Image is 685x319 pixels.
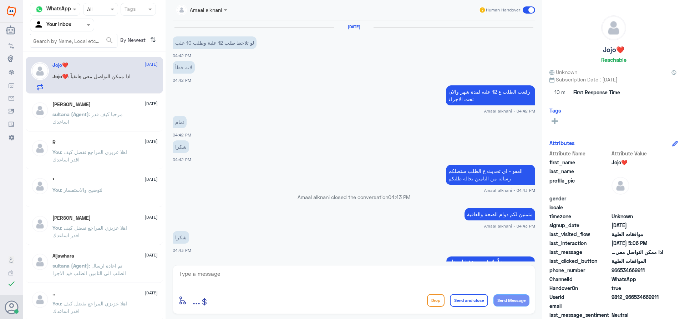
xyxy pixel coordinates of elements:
span: true [612,284,663,292]
span: 9812_966534669911 [612,293,663,301]
button: Send Message [493,294,529,306]
span: Subscription Date : [DATE] [549,76,678,83]
span: 2025-01-25T09:10:30.68Z [612,221,663,229]
span: [DATE] [145,252,158,258]
span: signup_date [549,221,610,229]
span: : اهلا عزيزي المراجع تفضل كيف اقدر اساعدك [52,149,127,163]
span: search [105,36,114,45]
h6: [DATE] [334,24,374,29]
span: HandoverOn [549,284,610,292]
span: Amaal alknani - 04:43 PM [484,223,535,229]
img: defaultAdmin.png [31,215,49,233]
h5: R [52,139,56,145]
span: You [52,149,61,155]
span: last_name [549,168,610,175]
span: sultana (Agent) [52,263,89,269]
span: gender [549,195,610,202]
span: profile_pic [549,177,610,193]
p: Amaal alknani closed the conversation [173,193,535,201]
span: : اهلا عزيزي المراجع تفضل كيف اقدر اساعدك [52,300,127,314]
p: 24/8/2025, 4:43 PM [465,208,535,220]
span: UserId [549,293,610,301]
span: last_message_sentiment [549,311,610,319]
span: مرحباً بك في مستشفيات دله [449,259,532,265]
img: defaultAdmin.png [31,177,49,195]
span: First Response Time [573,89,620,96]
img: whatsapp.png [34,4,45,15]
h5: Aljawhara [52,253,74,259]
span: : اذا ممكن التواصل معي هاتفياً [68,73,131,79]
span: timezone [549,213,610,220]
span: Unknown [612,213,663,220]
span: : تم اعادة ارسال الطلب الى التامين الطلب قيد الاجرا [52,263,126,276]
img: defaultAdmin.png [602,16,626,40]
div: Tags [123,5,136,14]
span: phone_number [549,266,610,274]
span: Attribute Value [612,150,663,157]
img: defaultAdmin.png [31,253,49,271]
span: You [52,187,61,193]
span: 0 [612,311,663,319]
p: 24/8/2025, 4:42 PM [173,36,257,49]
h5: Jojo❤️ [52,62,68,68]
span: last_message [549,248,610,256]
p: 24/8/2025, 4:43 PM [446,165,535,185]
span: 04:43 PM [388,194,410,200]
span: Unknown [549,68,577,76]
span: Jojo❤️ [52,73,68,79]
span: [DATE] [145,176,158,183]
span: null [612,195,663,202]
span: : لتوضيح والاستفسار [61,187,102,193]
span: [DATE] [145,100,158,107]
p: 24/8/2025, 4:43 PM [173,231,189,244]
h5: Jojo❤️ [603,46,624,54]
img: defaultAdmin.png [31,101,49,119]
img: defaultAdmin.png [31,62,49,80]
i: check [7,279,16,288]
h5: ° [52,177,55,183]
button: Send and close [450,294,488,307]
button: search [105,35,114,46]
span: last_clicked_button [549,257,610,265]
span: [DATE] [145,61,158,68]
p: 24/8/2025, 4:42 PM [173,116,187,128]
h6: Reachable [601,56,626,63]
span: 2 [612,275,663,283]
span: 04:42 PM [173,133,191,137]
h6: Tags [549,107,561,114]
span: Jojo❤️ [612,159,663,166]
span: last_visited_flow [549,230,610,238]
span: 2025-08-24T14:06:13.954Z [612,239,663,247]
i: ⇅ [150,34,156,46]
span: By Newest [117,34,147,48]
span: null [612,302,663,310]
p: 24/8/2025, 4:42 PM [173,61,195,74]
span: ChannelId [549,275,610,283]
span: last_interaction [549,239,610,247]
span: : اهلا عزيزي المراجع تفضل كيف اقدر اساعدك [52,225,127,238]
p: 24/8/2025, 4:42 PM [446,85,535,105]
input: Search by Name, Local etc… [30,34,117,47]
h5: Ahmad Mansi [52,215,91,221]
span: email [549,302,610,310]
span: 04:42 PM [173,78,191,83]
span: 04:43 PM [173,248,191,253]
span: 966534669911 [612,266,663,274]
span: locale [549,204,610,211]
span: 04:42 PM [173,157,191,162]
span: Attribute Name [549,150,610,157]
p: 24/8/2025, 4:42 PM [173,140,189,153]
span: موافقات الطبية [612,230,663,238]
span: sultana (Agent) [52,111,89,117]
img: defaultAdmin.png [612,177,629,195]
span: 10 m [549,86,571,99]
span: Amaal alknani - 04:43 PM [484,187,535,193]
span: Amaal alknani - 04:42 PM [484,108,535,114]
span: Human Handover [486,7,520,13]
span: الموافقات الطبية [612,257,663,265]
img: defaultAdmin.png [31,291,49,309]
span: You [52,300,61,306]
span: [DATE] [145,290,158,296]
button: Drop [427,294,445,307]
h6: Attributes [549,140,575,146]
